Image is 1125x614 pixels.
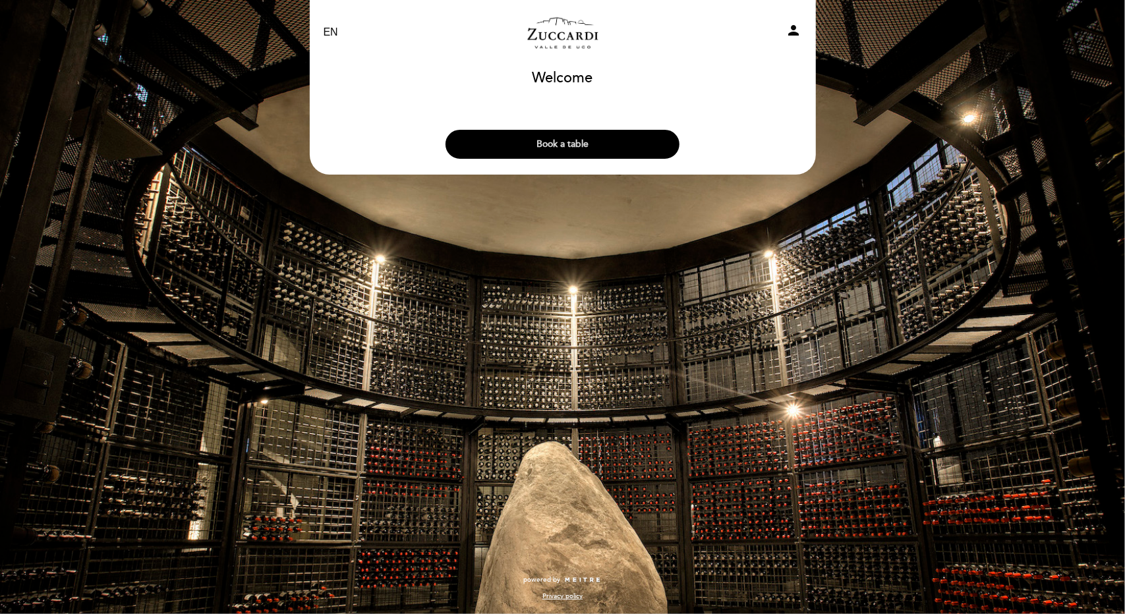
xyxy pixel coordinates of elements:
[786,22,802,43] button: person
[524,575,561,584] span: powered by
[786,22,802,38] i: person
[533,70,593,86] h1: Welcome
[524,575,602,584] a: powered by
[542,592,583,601] a: Privacy policy
[446,130,679,159] button: Book a table
[480,14,645,51] a: Zuccardi Valle de Uco - Turismo
[564,577,602,584] img: MEITRE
